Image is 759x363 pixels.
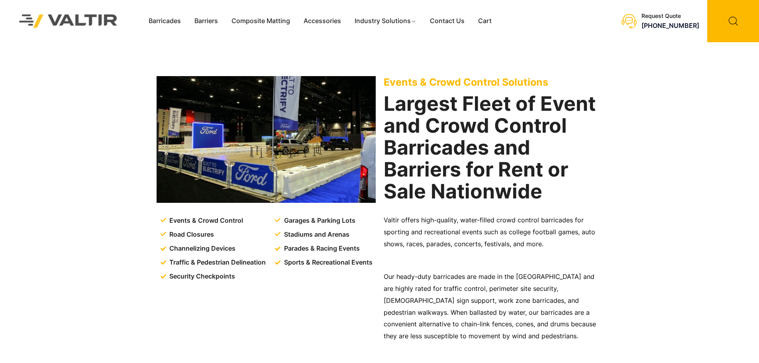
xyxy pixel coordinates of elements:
[282,229,349,241] span: Stadiums and Arenas
[167,243,235,255] span: Channelizing Devices
[188,15,225,27] a: Barriers
[384,271,603,343] p: Our heady-duty barricades are made in the [GEOGRAPHIC_DATA] and are highly rated for traffic cont...
[423,15,471,27] a: Contact Us
[384,214,603,250] p: Valtir offers high-quality, water-filled crowd control barricades for sporting and recreational e...
[167,229,214,241] span: Road Closures
[348,15,423,27] a: Industry Solutions
[471,15,498,27] a: Cart
[142,15,188,27] a: Barricades
[225,15,297,27] a: Composite Matting
[282,257,373,269] span: Sports & Recreational Events
[167,215,243,227] span: Events & Crowd Control
[9,4,128,38] img: Valtir Rentals
[384,93,603,202] h2: Largest Fleet of Event and Crowd Control Barricades and Barriers for Rent or Sale Nationwide
[282,243,360,255] span: Parades & Racing Events
[297,15,348,27] a: Accessories
[384,76,603,88] p: Events & Crowd Control Solutions
[167,257,266,269] span: Traffic & Pedestrian Delineation
[641,22,699,29] a: [PHONE_NUMBER]
[167,271,235,283] span: Security Checkpoints
[641,13,699,20] div: Request Quote
[282,215,355,227] span: Garages & Parking Lots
